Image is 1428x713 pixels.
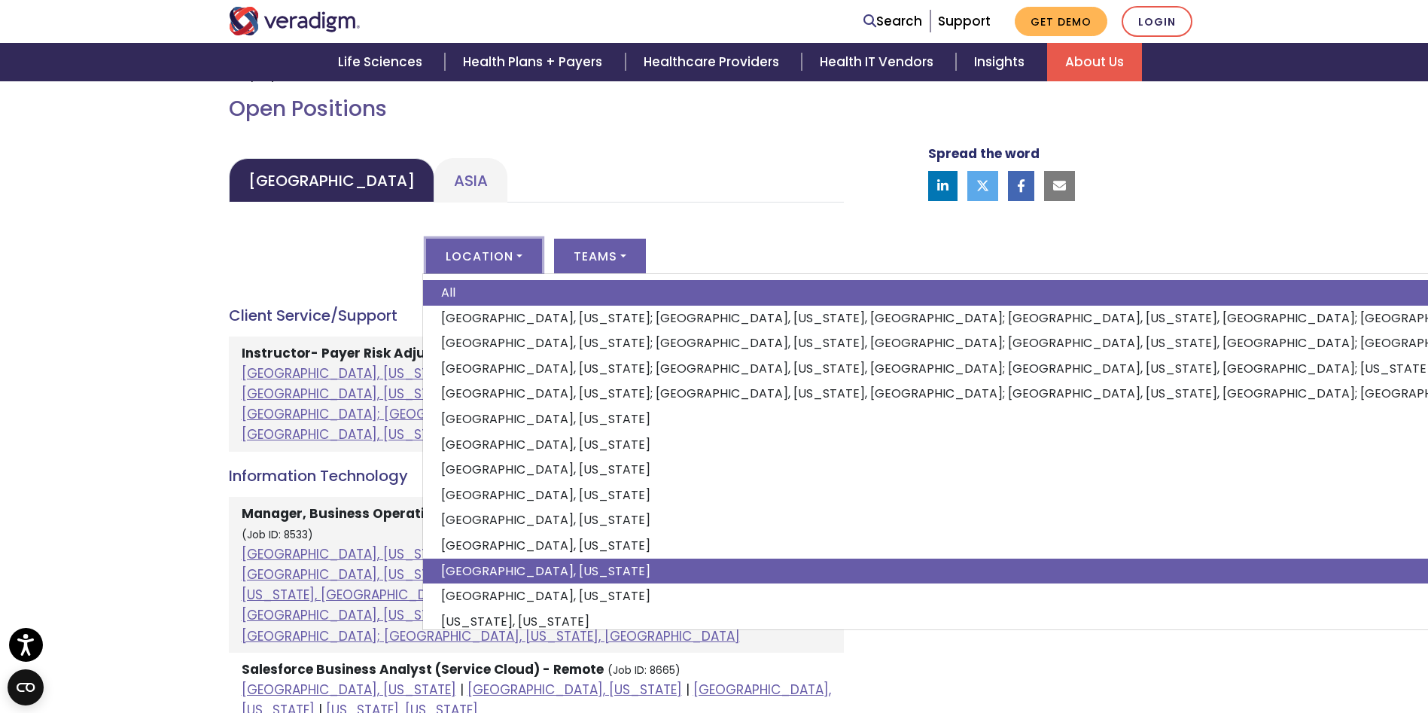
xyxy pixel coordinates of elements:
[802,43,956,81] a: Health IT Vendors
[554,239,646,273] button: Teams
[863,11,922,32] a: Search
[1122,6,1192,37] a: Login
[460,681,464,699] span: |
[242,681,456,699] a: [GEOGRAPHIC_DATA], [US_STATE]
[320,43,445,81] a: Life Sciences
[928,145,1040,163] strong: Spread the word
[242,344,537,362] strong: Instructor- Payer Risk Adjustment - Remote
[467,681,682,699] a: [GEOGRAPHIC_DATA], [US_STATE]
[8,669,44,705] button: Open CMP widget
[229,467,844,485] h4: Information Technology
[229,306,844,325] h4: Client Service/Support
[686,681,690,699] span: |
[242,660,604,678] strong: Salesforce Business Analyst (Service Cloud) - Remote
[426,239,542,273] button: Location
[445,43,625,81] a: Health Plans + Payers
[607,663,681,678] small: (Job ID: 8665)
[956,43,1047,81] a: Insights
[229,96,844,122] h2: Open Positions
[626,43,802,81] a: Healthcare Providers
[938,12,991,30] a: Support
[242,545,822,645] a: [GEOGRAPHIC_DATA], [US_STATE]; [GEOGRAPHIC_DATA], [US_STATE], [GEOGRAPHIC_DATA]; [GEOGRAPHIC_DATA...
[229,7,361,35] img: Veradigm logo
[242,528,313,542] small: (Job ID: 8533)
[229,158,434,203] a: [GEOGRAPHIC_DATA]
[1047,43,1142,81] a: About Us
[1015,7,1107,36] a: Get Demo
[434,158,507,203] a: Asia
